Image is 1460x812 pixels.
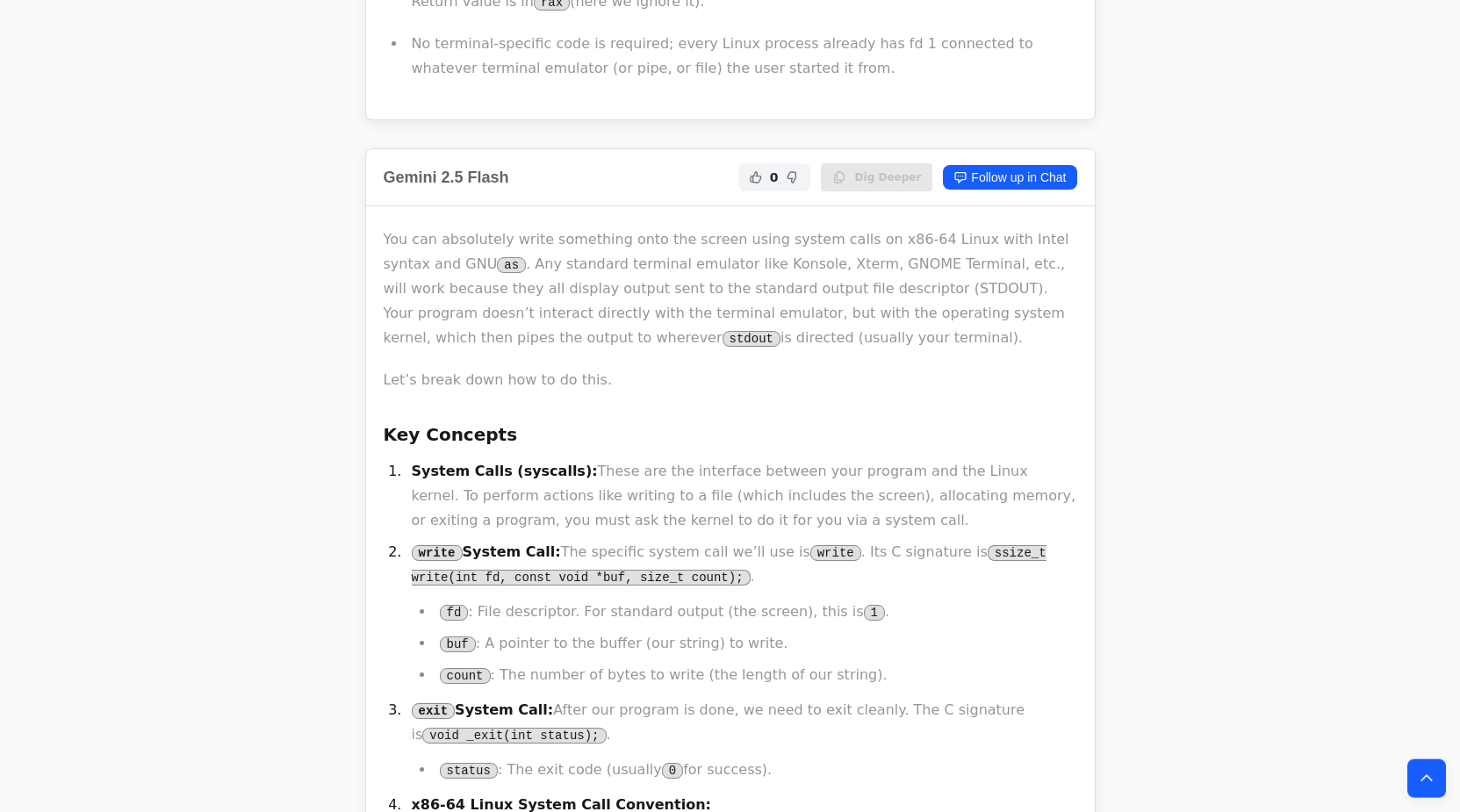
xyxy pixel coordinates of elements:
code: status [440,763,498,779]
li: These are the interface between your program and the Linux kernel. To perform actions like writin... [406,459,1077,533]
code: 0 [662,763,683,779]
strong: System Call: [412,701,554,718]
li: The specific system call we’ll use is . Its C signature is . [406,540,1077,687]
p: No terminal-specific code is required; every Linux process already has fd 1 connected to whatever... [412,32,1077,81]
button: Helpful [745,167,766,188]
li: : The exit code (usually for success). [435,758,1077,782]
code: void _exit(int status); [422,728,606,744]
p: Let’s break down how to do this. [384,368,1077,392]
li: : The number of bytes to write (the length of our string). [435,663,1077,687]
code: write [412,545,463,561]
strong: System Call: [412,543,561,560]
code: 1 [864,605,885,621]
li: : A pointer to the buffer (our string) to write. [435,631,1077,656]
p: You can absolutely write something onto the screen using system calls on x86-64 Linux with Intel ... [384,227,1077,350]
button: Not Helpful [782,167,803,188]
code: fd [440,605,469,621]
li: : File descriptor. For standard output (the screen), this is . [435,600,1077,624]
li: After our program is done, we need to exit cleanly. The C signature is . [406,698,1077,782]
h3: Key Concepts [384,420,1077,449]
code: stdout [723,331,780,347]
code: count [440,668,491,684]
a: Follow up in Chat [943,165,1076,190]
code: as [497,257,526,273]
button: Back to top [1407,759,1446,798]
code: buf [440,636,476,652]
span: 0 [770,169,779,186]
strong: System Calls (syscalls): [412,463,598,479]
code: exit [412,703,456,719]
code: write [810,545,861,561]
h2: Gemini 2.5 Flash [384,165,509,190]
